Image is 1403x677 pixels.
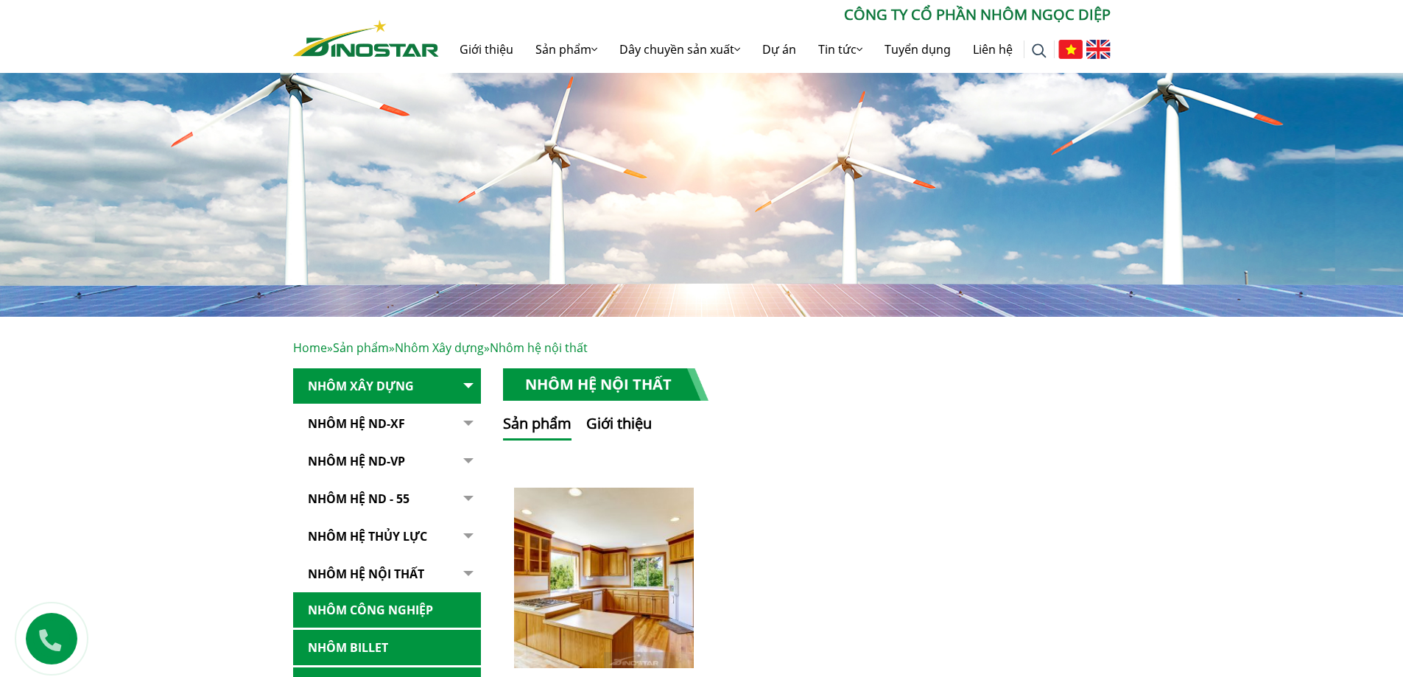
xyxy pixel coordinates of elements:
span: Nhôm hệ nội thất [490,340,588,356]
img: Nhôm Dinostar [293,20,439,57]
img: search [1032,43,1047,58]
a: Giới thiệu [449,26,524,73]
span: » » » [293,340,588,356]
a: Nhôm hệ nội thất [293,556,481,592]
button: Giới thiệu [586,413,652,441]
a: Nhôm Xây dựng [395,340,484,356]
img: Hệ Nội thất NT2020 [514,488,695,668]
a: Dự án [751,26,807,73]
a: Sản phẩm [524,26,608,73]
a: Sản phẩm [333,340,389,356]
button: Sản phẩm [503,413,572,441]
a: Nhôm Hệ ND-VP [293,443,481,480]
img: Tiếng Việt [1058,40,1083,59]
p: CÔNG TY CỔ PHẦN NHÔM NGỌC DIỆP [439,4,1111,26]
a: Home [293,340,327,356]
img: English [1086,40,1111,59]
a: Tin tức [807,26,873,73]
a: Nhôm Billet [293,630,481,666]
h1: Nhôm hệ nội thất [503,368,708,401]
a: Nhôm Hệ ND-XF [293,406,481,442]
a: Liên hệ [962,26,1024,73]
a: Nhôm Xây dựng [293,368,481,404]
a: Nhôm hệ thủy lực [293,519,481,555]
a: Nhôm Công nghiệp [293,592,481,628]
a: Tuyển dụng [873,26,962,73]
a: Dây chuyền sản xuất [608,26,751,73]
a: NHÔM HỆ ND - 55 [293,481,481,517]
